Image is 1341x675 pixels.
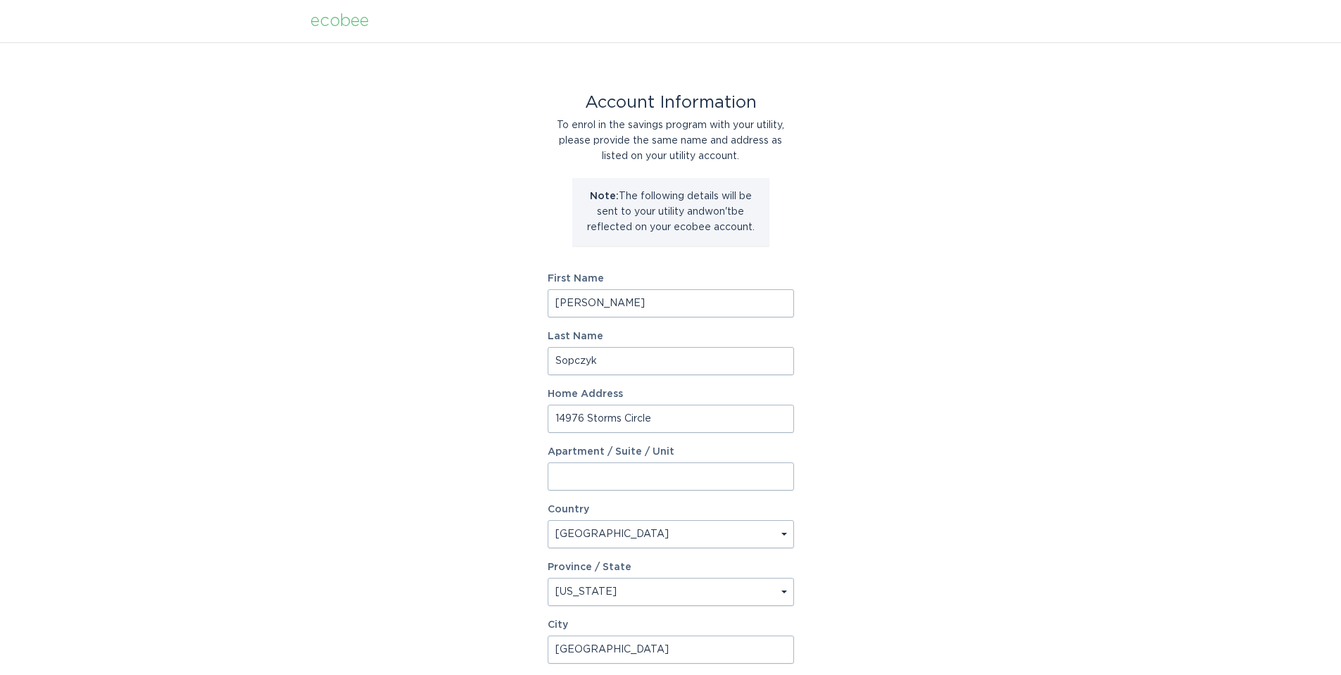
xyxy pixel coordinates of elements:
[548,562,631,572] label: Province / State
[548,332,794,341] label: Last Name
[548,118,794,164] div: To enrol in the savings program with your utility, please provide the same name and address as li...
[590,191,619,201] strong: Note:
[583,189,759,235] p: The following details will be sent to your utility and won't be reflected on your ecobee account.
[548,95,794,111] div: Account Information
[548,620,794,630] label: City
[310,13,369,29] div: ecobee
[548,505,589,515] label: Country
[548,447,794,457] label: Apartment / Suite / Unit
[548,389,794,399] label: Home Address
[548,274,794,284] label: First Name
